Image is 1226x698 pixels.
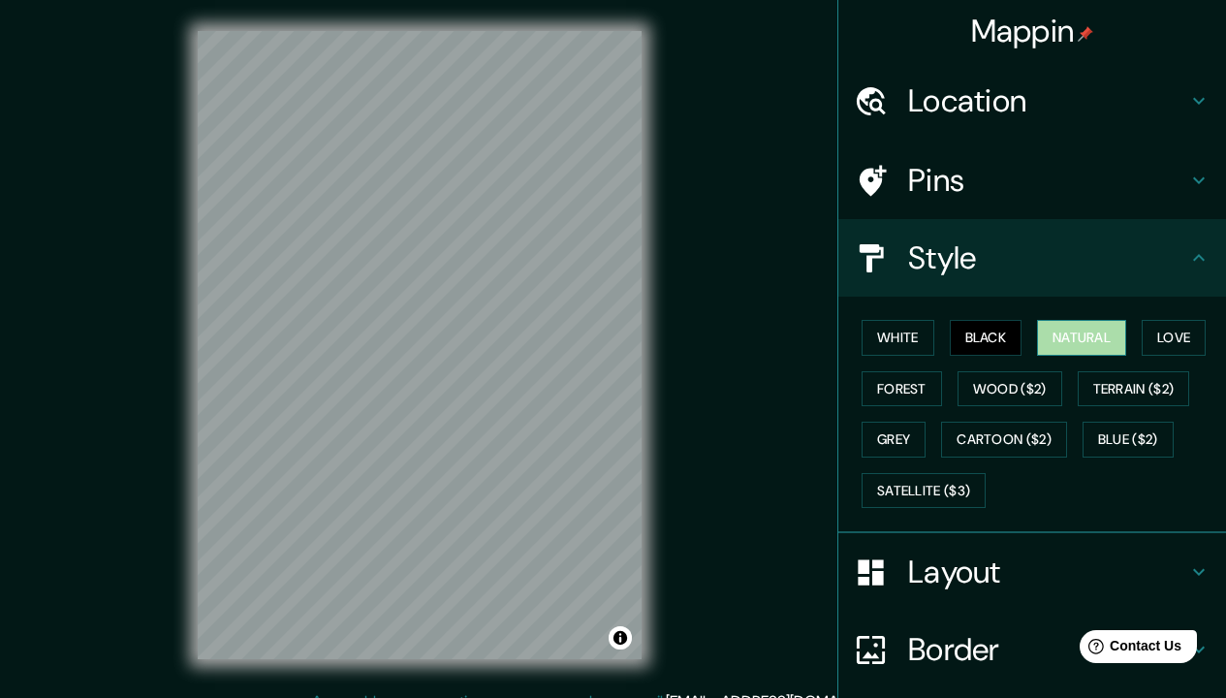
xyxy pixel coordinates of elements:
[908,553,1187,591] h4: Layout
[1078,26,1093,42] img: pin-icon.png
[609,626,632,650] button: Toggle attribution
[908,238,1187,277] h4: Style
[862,371,942,407] button: Forest
[1053,622,1205,677] iframe: Help widget launcher
[908,161,1187,200] h4: Pins
[971,12,1094,50] h4: Mappin
[958,371,1062,407] button: Wood ($2)
[838,533,1226,611] div: Layout
[1037,320,1126,356] button: Natural
[862,320,934,356] button: White
[838,611,1226,688] div: Border
[908,81,1187,120] h4: Location
[1142,320,1206,356] button: Love
[838,142,1226,219] div: Pins
[862,422,926,458] button: Grey
[198,31,642,659] canvas: Map
[941,422,1067,458] button: Cartoon ($2)
[950,320,1022,356] button: Black
[1078,371,1190,407] button: Terrain ($2)
[1083,422,1174,458] button: Blue ($2)
[908,630,1187,669] h4: Border
[862,473,986,509] button: Satellite ($3)
[838,62,1226,140] div: Location
[838,219,1226,297] div: Style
